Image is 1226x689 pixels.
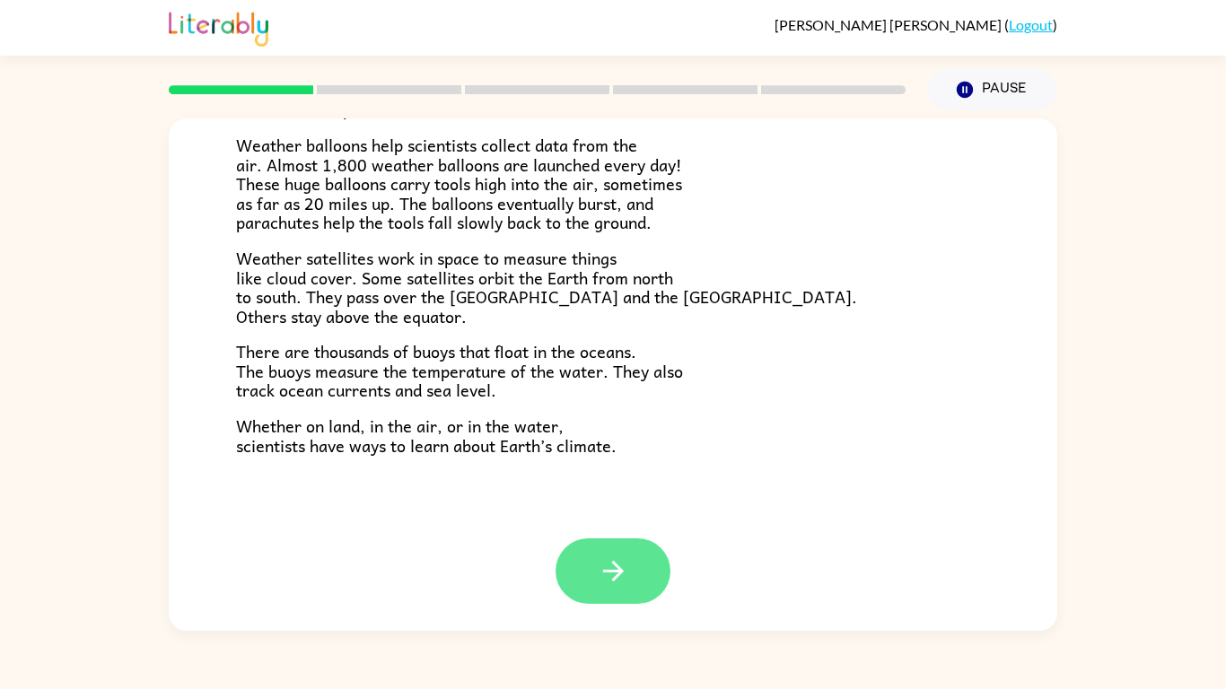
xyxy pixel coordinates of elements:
span: [PERSON_NAME] [PERSON_NAME] [775,16,1004,33]
div: ( ) [775,16,1057,33]
span: Weather satellites work in space to measure things like cloud cover. Some satellites orbit the Ea... [236,245,857,329]
img: Literably [169,7,268,47]
span: Whether on land, in the air, or in the water, scientists have ways to learn about Earth’s climate. [236,413,617,458]
a: Logout [1009,16,1053,33]
span: Weather balloons help scientists collect data from the air. Almost 1,800 weather balloons are lau... [236,132,682,235]
span: There are thousands of buoys that float in the oceans. The buoys measure the temperature of the w... [236,338,683,403]
button: Pause [927,69,1057,110]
